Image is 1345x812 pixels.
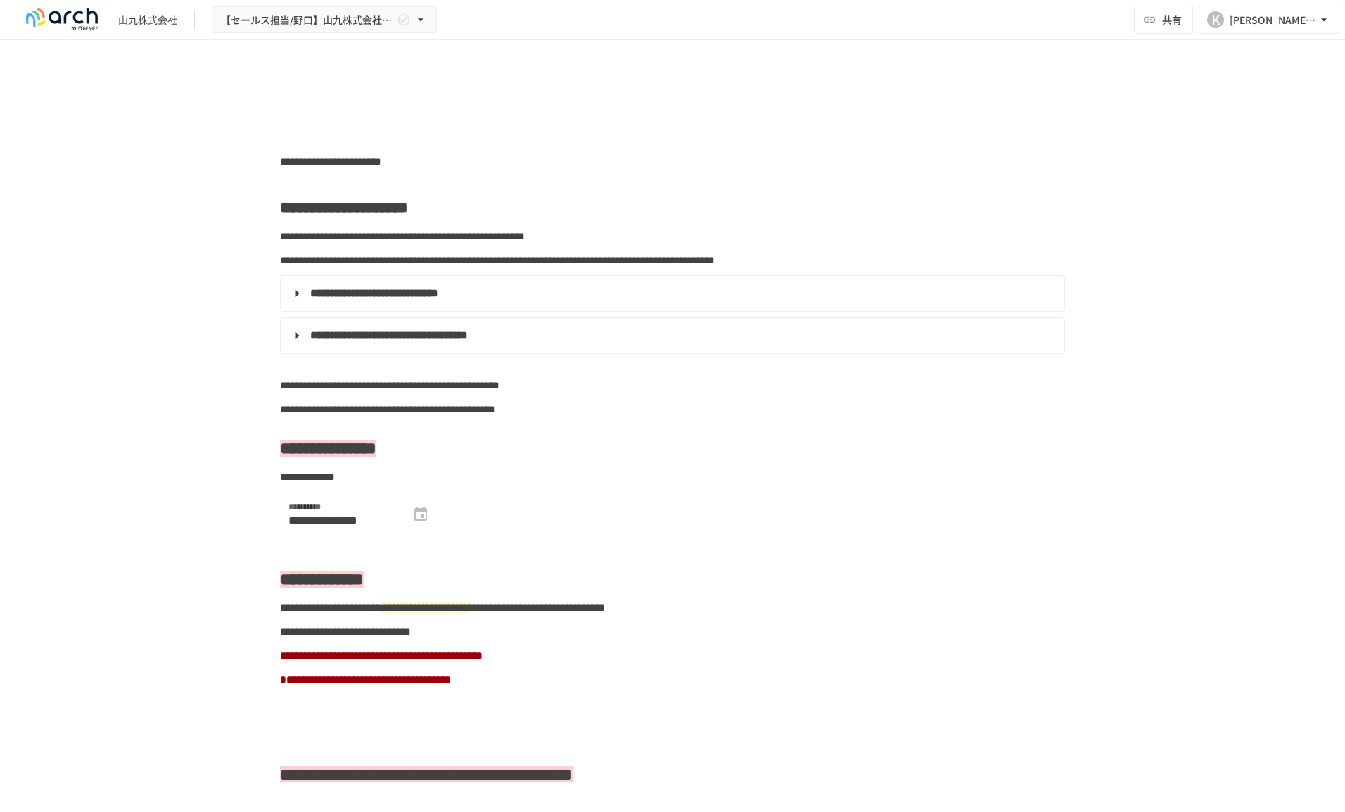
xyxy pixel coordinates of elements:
button: K[PERSON_NAME][EMAIL_ADDRESS][DOMAIN_NAME] [1199,6,1339,34]
div: 山九株式会社 [118,13,177,27]
button: 共有 [1134,6,1193,34]
span: 【セールス担当/野口】山九株式会社様_初期設定サポートLite [221,11,394,29]
div: [PERSON_NAME][EMAIL_ADDRESS][DOMAIN_NAME] [1230,11,1317,29]
button: 【セールス担当/野口】山九株式会社様_初期設定サポートLite [212,6,437,34]
span: 共有 [1162,12,1182,27]
img: logo-default@2x-9cf2c760.svg [17,8,107,31]
div: K [1207,11,1224,28]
